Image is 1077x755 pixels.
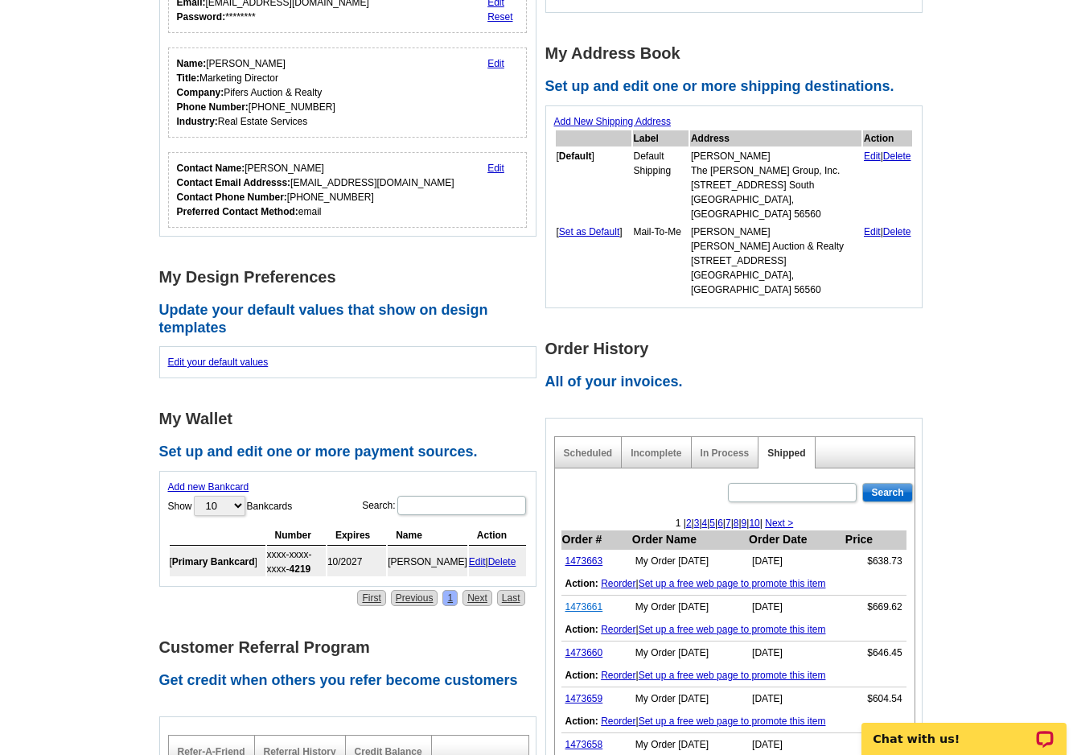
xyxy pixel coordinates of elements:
[639,670,826,681] a: Set up a free web page to promote this item
[633,130,689,146] th: Label
[845,550,906,573] td: $638.73
[487,11,512,23] a: Reset
[748,530,845,550] th: Order Date
[559,151,592,162] b: Default
[565,670,598,681] b: Action:
[748,550,845,573] td: [DATE]
[159,302,545,336] h2: Update your default values that show on design templates
[765,518,793,529] a: Next >
[864,226,881,237] a: Edit
[601,716,635,727] a: Reorder
[863,148,912,222] td: |
[159,269,545,286] h1: My Design Preferences
[734,518,739,529] a: 8
[327,526,386,546] th: Expires
[487,163,504,174] a: Edit
[631,550,748,573] td: My Order [DATE]
[565,647,603,658] a: 1473660
[748,642,845,665] td: [DATE]
[863,224,912,298] td: |
[694,518,700,529] a: 3
[194,496,245,516] select: ShowBankcards
[717,518,723,529] a: 6
[290,563,311,575] strong: 4219
[397,496,526,515] input: Search:
[631,530,748,550] th: Order Name
[168,152,528,228] div: Who should we contact regarding order issues?
[561,664,906,687] td: |
[601,624,635,635] a: Reorder
[631,596,748,619] td: My Order [DATE]
[748,596,845,619] td: [DATE]
[545,373,931,391] h2: All of your invoices.
[545,340,931,357] h1: Order History
[170,547,265,576] td: [ ]
[631,448,681,459] a: Incomplete
[159,444,545,461] h2: Set up and edit one or more payment sources.
[555,516,915,530] div: 1 | | | | | | | | | |
[177,192,287,203] strong: Contact Phone Number:
[862,483,912,502] input: Search
[177,206,298,217] strong: Preferred Contact Method:
[172,556,255,567] b: Primary Bankcard
[362,494,527,517] label: Search:
[327,547,386,576] td: 10/2027
[488,556,516,567] a: Delete
[159,411,545,427] h1: My Wallet
[749,518,759,529] a: 10
[545,45,931,62] h1: My Address Book
[556,224,631,298] td: [ ]
[639,624,826,635] a: Set up a free web page to promote this item
[565,624,598,635] b: Action:
[845,687,906,711] td: $604.54
[564,448,613,459] a: Scheduled
[561,572,906,596] td: |
[177,177,291,188] strong: Contact Email Addresss:
[469,526,526,546] th: Action
[601,670,635,681] a: Reorder
[559,226,619,237] a: Set as Default
[845,596,906,619] td: $669.62
[565,693,603,704] a: 1473659
[631,642,748,665] td: My Order [DATE]
[168,357,269,368] a: Edit your default values
[863,130,912,146] th: Action
[462,590,492,606] a: Next
[639,716,826,727] a: Set up a free web page to promote this item
[469,556,486,567] a: Edit
[487,58,504,69] a: Edit
[357,590,385,606] a: First
[177,58,207,69] strong: Name:
[497,590,525,606] a: Last
[883,151,911,162] a: Delete
[845,642,906,665] td: $646.45
[748,687,845,711] td: [DATE]
[388,526,467,546] th: Name
[177,101,249,113] strong: Phone Number:
[702,518,708,529] a: 4
[845,530,906,550] th: Price
[554,116,671,127] a: Add New Shipping Address
[561,618,906,642] td: |
[709,518,715,529] a: 5
[631,687,748,711] td: My Order [DATE]
[864,151,881,162] a: Edit
[883,226,911,237] a: Delete
[159,672,545,690] h2: Get credit when others you refer become customers
[442,590,458,606] a: 1
[690,148,861,222] td: [PERSON_NAME] The [PERSON_NAME] Group, Inc. [STREET_ADDRESS] South [GEOGRAPHIC_DATA], [GEOGRAPHIC...
[177,161,454,219] div: [PERSON_NAME] [EMAIL_ADDRESS][DOMAIN_NAME] [PHONE_NUMBER] email
[391,590,438,606] a: Previous
[565,578,598,589] b: Action:
[767,448,805,459] a: Shipped
[267,547,326,576] td: xxxx-xxxx-xxxx-
[726,518,731,529] a: 7
[177,116,218,127] strong: Industry:
[701,448,750,459] a: In Process
[565,739,603,750] a: 1473658
[686,518,692,529] a: 2
[633,148,689,222] td: Default Shipping
[690,224,861,298] td: [PERSON_NAME] [PERSON_NAME] Auction & Realty [STREET_ADDRESS] [GEOGRAPHIC_DATA], [GEOGRAPHIC_DATA...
